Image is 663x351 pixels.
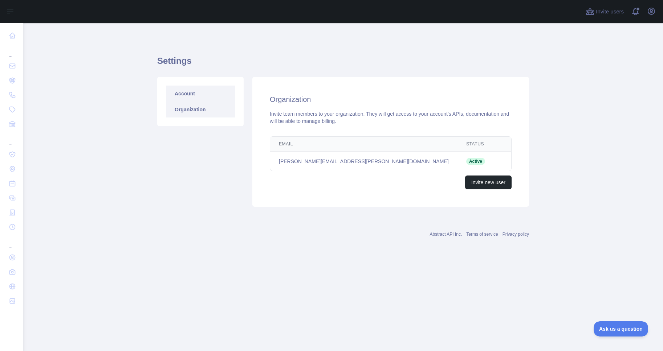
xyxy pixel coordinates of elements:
div: ... [6,132,17,146]
th: Email [270,137,457,152]
h2: Organization [270,94,512,104]
button: Invite new user [465,175,512,189]
h1: Settings [157,55,529,73]
div: ... [6,44,17,58]
a: Terms of service [466,232,498,237]
div: Invite team members to your organization. They will get access to your account's APIs, documentat... [270,110,512,125]
th: Status [457,137,494,152]
a: Organization [166,102,235,117]
span: Invite users [596,8,624,16]
iframe: Toggle Customer Support [594,321,648,336]
span: Active [466,158,485,165]
button: Invite users [584,6,625,17]
a: Abstract API Inc. [430,232,462,237]
a: Privacy policy [503,232,529,237]
a: Account [166,86,235,102]
div: ... [6,235,17,249]
td: [PERSON_NAME][EMAIL_ADDRESS][PERSON_NAME][DOMAIN_NAME] [270,152,457,171]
